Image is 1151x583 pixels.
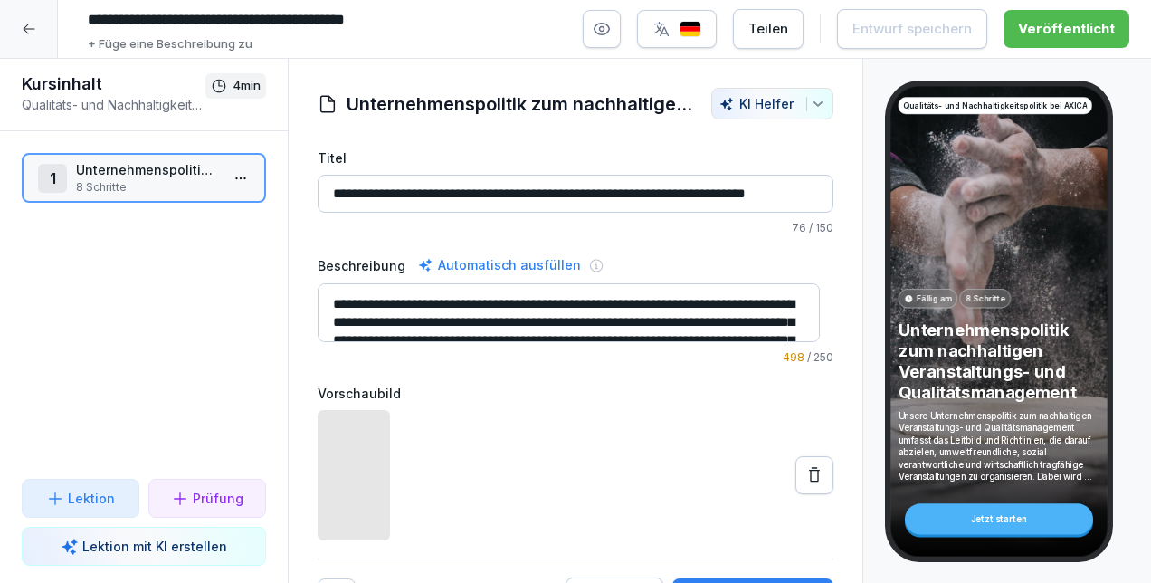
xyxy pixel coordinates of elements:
p: Qualitäts- und Nachhaltigkeitspolitik bei AXICA [903,100,1087,111]
p: + Füge eine Beschreibung zu [88,35,252,53]
button: Prüfung [148,479,266,518]
span: 498 [783,350,804,364]
button: Teilen [733,9,804,49]
p: Lektion mit KI erstellen [82,537,227,556]
div: Veröffentlicht [1018,19,1115,39]
label: Titel [318,148,833,167]
span: 76 [792,221,806,234]
p: Unsere Unternehmenspolitik zum nachhaltigen Veranstaltungs- und Qualitätsmanagement umfasst das L... [899,410,1100,483]
div: 1Unternehmenspolitik zum nachhaltigen Veranstaltungs- und Qualitätsmanagement8 Schritte [22,153,266,203]
button: Lektion mit KI erstellen [22,527,266,566]
img: de.svg [680,21,701,38]
p: / 250 [318,349,833,366]
div: Entwurf speichern [852,19,972,39]
button: KI Helfer [711,88,833,119]
div: KI Helfer [719,96,825,111]
p: 4 min [233,77,261,95]
div: Jetzt starten [905,503,1093,534]
p: 8 Schritte [76,179,219,196]
p: Qualitäts- und Nachhaltigkeitspolitik bei AXICA [22,95,205,114]
p: / 150 [318,220,833,236]
h1: Unternehmenspolitik zum nachhaltigen Veranstaltungs- und Qualitätsmanagement [347,91,693,118]
button: Lektion [22,479,139,518]
button: Entwurf speichern [837,9,987,49]
div: Teilen [748,19,788,39]
div: 1 [38,164,67,193]
p: Lektion [68,489,115,508]
p: Unternehmenspolitik zum nachhaltigen Veranstaltungs- und Qualitätsmanagement [76,160,219,179]
button: Veröffentlicht [1004,10,1129,48]
label: Vorschaubild [318,384,833,403]
div: Automatisch ausfüllen [414,254,585,276]
p: Fällig am [917,292,951,304]
h1: Kursinhalt [22,73,205,95]
label: Beschreibung [318,256,405,275]
p: Prüfung [193,489,243,508]
p: 8 Schritte [966,292,1004,304]
p: Unternehmenspolitik zum nachhaltigen Veranstaltungs- und Qualitätsmanagement [899,320,1100,404]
